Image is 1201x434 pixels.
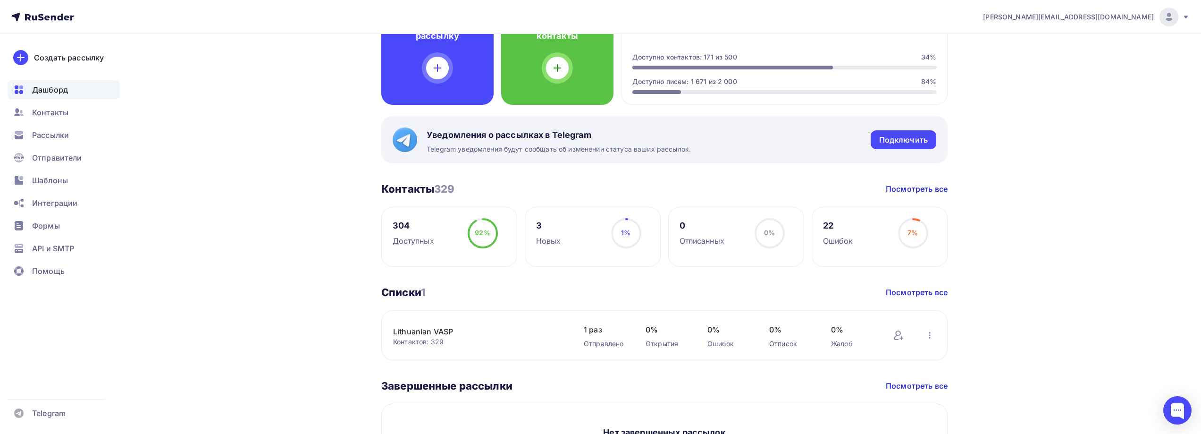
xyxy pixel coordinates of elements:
[921,52,936,62] div: 34%
[32,220,60,231] span: Формы
[8,126,120,145] a: Рассылки
[831,324,874,335] span: 0%
[886,287,948,298] a: Посмотреть все
[32,265,65,277] span: Помощь
[427,129,691,141] span: Уведомления о рассылках в Telegram
[621,229,630,237] span: 1%
[769,324,812,335] span: 0%
[32,129,69,141] span: Рассылки
[584,339,627,349] div: Отправлено
[983,12,1154,22] span: [PERSON_NAME][EMAIL_ADDRESS][DOMAIN_NAME]
[536,220,561,231] div: 3
[886,183,948,195] a: Посмотреть все
[381,182,455,196] h3: Контакты
[32,107,68,118] span: Контакты
[907,229,918,237] span: 7%
[8,171,120,190] a: Шаблоны
[632,77,737,86] div: Доступно писем: 1 671 из 2 000
[680,235,724,247] div: Отписанных
[427,145,691,154] span: Telegram уведомления будут сообщать об изменении статуса ваших рассылок.
[32,243,74,254] span: API и SMTP
[434,183,454,195] span: 329
[393,220,434,231] div: 304
[886,380,948,391] a: Посмотреть все
[32,175,68,186] span: Шаблоны
[393,337,565,347] div: Контактов: 329
[646,324,689,335] span: 0%
[823,235,853,247] div: Ошибок
[769,339,812,349] div: Отписок
[536,235,561,247] div: Новых
[34,52,104,63] div: Создать рассылку
[707,339,750,349] div: Ошибок
[823,220,853,231] div: 22
[831,339,874,349] div: Жалоб
[381,379,512,392] h3: Завершенные рассылки
[32,408,66,419] span: Telegram
[381,286,426,299] h3: Списки
[680,220,724,231] div: 0
[8,216,120,235] a: Формы
[632,52,737,62] div: Доступно контактов: 171 из 500
[584,324,627,335] span: 1 раз
[393,326,554,337] a: Lithuanian VASP
[32,197,77,209] span: Интеграции
[646,339,689,349] div: Открытия
[8,80,120,99] a: Дашборд
[421,286,426,298] span: 1
[32,152,82,163] span: Отправители
[764,229,775,237] span: 0%
[921,77,936,86] div: 84%
[879,135,928,145] div: Подключить
[983,8,1190,26] a: [PERSON_NAME][EMAIL_ADDRESS][DOMAIN_NAME]
[32,84,68,95] span: Дашборд
[475,229,490,237] span: 92%
[8,103,120,122] a: Контакты
[707,324,750,335] span: 0%
[8,148,120,167] a: Отправители
[393,235,434,247] div: Доступных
